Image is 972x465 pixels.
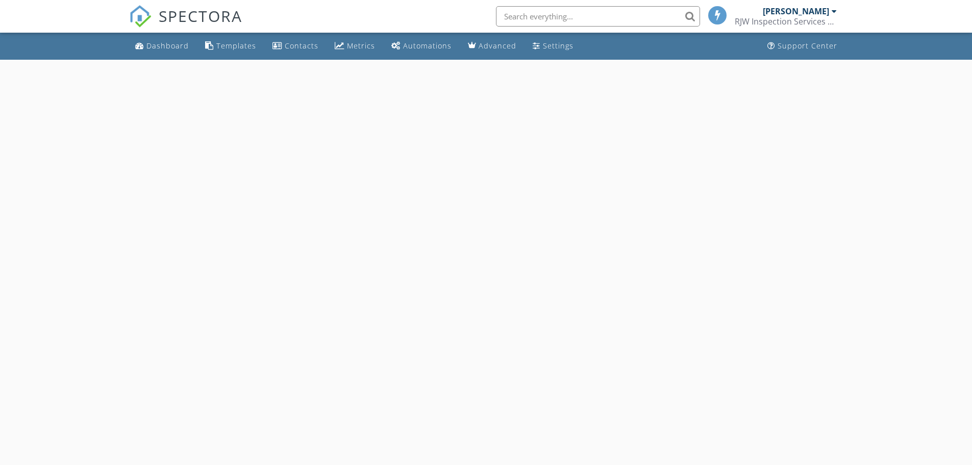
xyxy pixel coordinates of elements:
[216,41,256,51] div: Templates
[496,6,700,27] input: Search everything...
[201,37,260,56] a: Templates
[285,41,318,51] div: Contacts
[159,5,242,27] span: SPECTORA
[763,37,841,56] a: Support Center
[347,41,375,51] div: Metrics
[479,41,516,51] div: Advanced
[735,16,837,27] div: RJW Inspection Services LLC
[129,14,242,35] a: SPECTORA
[403,41,452,51] div: Automations
[146,41,189,51] div: Dashboard
[131,37,193,56] a: Dashboard
[464,37,520,56] a: Advanced
[331,37,379,56] a: Metrics
[268,37,322,56] a: Contacts
[763,6,829,16] div: [PERSON_NAME]
[543,41,574,51] div: Settings
[129,5,152,28] img: The Best Home Inspection Software - Spectora
[529,37,578,56] a: Settings
[778,41,837,51] div: Support Center
[387,37,456,56] a: Automations (Basic)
